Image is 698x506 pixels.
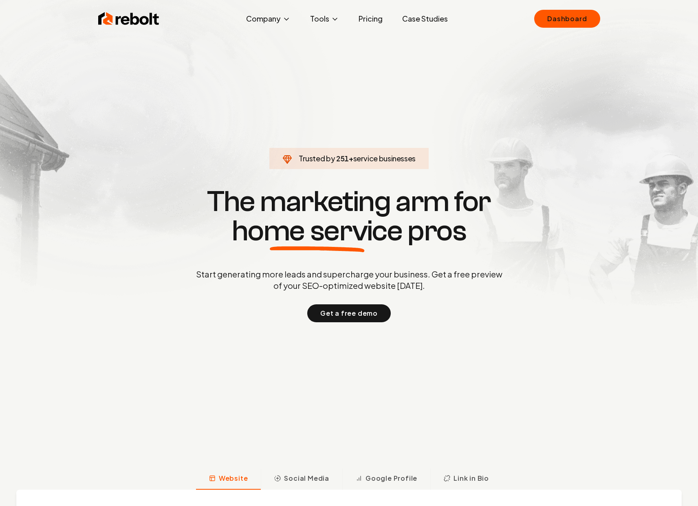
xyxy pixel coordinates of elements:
[349,154,353,163] span: +
[194,268,504,291] p: Start generating more leads and supercharge your business. Get a free preview of your SEO-optimiz...
[299,154,335,163] span: Trusted by
[232,216,403,246] span: home service
[261,469,342,490] button: Social Media
[307,304,391,322] button: Get a free demo
[430,469,502,490] button: Link in Bio
[336,153,349,164] span: 251
[98,11,159,27] img: Rebolt Logo
[352,11,389,27] a: Pricing
[304,11,346,27] button: Tools
[396,11,454,27] a: Case Studies
[454,473,489,483] span: Link in Bio
[196,469,261,490] button: Website
[284,473,329,483] span: Social Media
[154,187,545,246] h1: The marketing arm for pros
[240,11,297,27] button: Company
[534,10,600,28] a: Dashboard
[342,469,430,490] button: Google Profile
[366,473,417,483] span: Google Profile
[219,473,248,483] span: Website
[353,154,416,163] span: service businesses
